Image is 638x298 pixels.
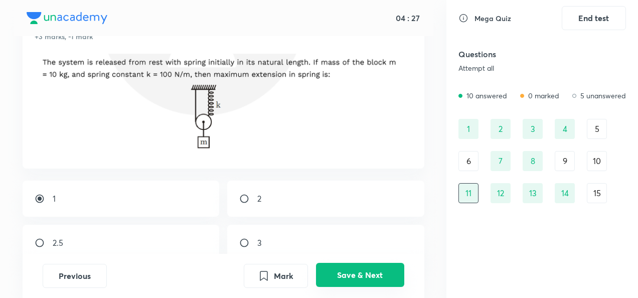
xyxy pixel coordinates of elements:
[528,90,559,101] p: 0 marked
[458,183,479,203] div: 11
[35,31,93,42] h6: +3 marks, -1 mark
[562,6,626,30] button: End test
[587,119,607,139] div: 5
[491,119,511,139] div: 2
[580,90,626,101] p: 5 unanswered
[523,151,543,171] div: 8
[458,119,479,139] div: 1
[474,13,511,24] h6: Mega Quiz
[316,263,404,287] button: Save & Next
[555,183,575,203] div: 14
[458,64,576,72] div: Attempt all
[555,119,575,139] div: 4
[523,183,543,203] div: 13
[458,48,576,60] h5: Questions
[257,193,261,205] p: 2
[409,13,420,23] h5: 27
[244,264,308,288] button: Mark
[35,54,412,154] img: Screenshot 2025-08-31 at 10.38.47 AM.png
[43,264,107,288] button: Previous
[394,13,409,23] h5: 04 :
[53,193,56,205] p: 1
[491,151,511,171] div: 7
[555,151,575,171] div: 9
[257,237,262,249] p: 3
[53,237,63,249] p: 2.5
[458,151,479,171] div: 6
[466,90,507,101] p: 10 answered
[491,183,511,203] div: 12
[587,183,607,203] div: 15
[523,119,543,139] div: 3
[587,151,607,171] div: 10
